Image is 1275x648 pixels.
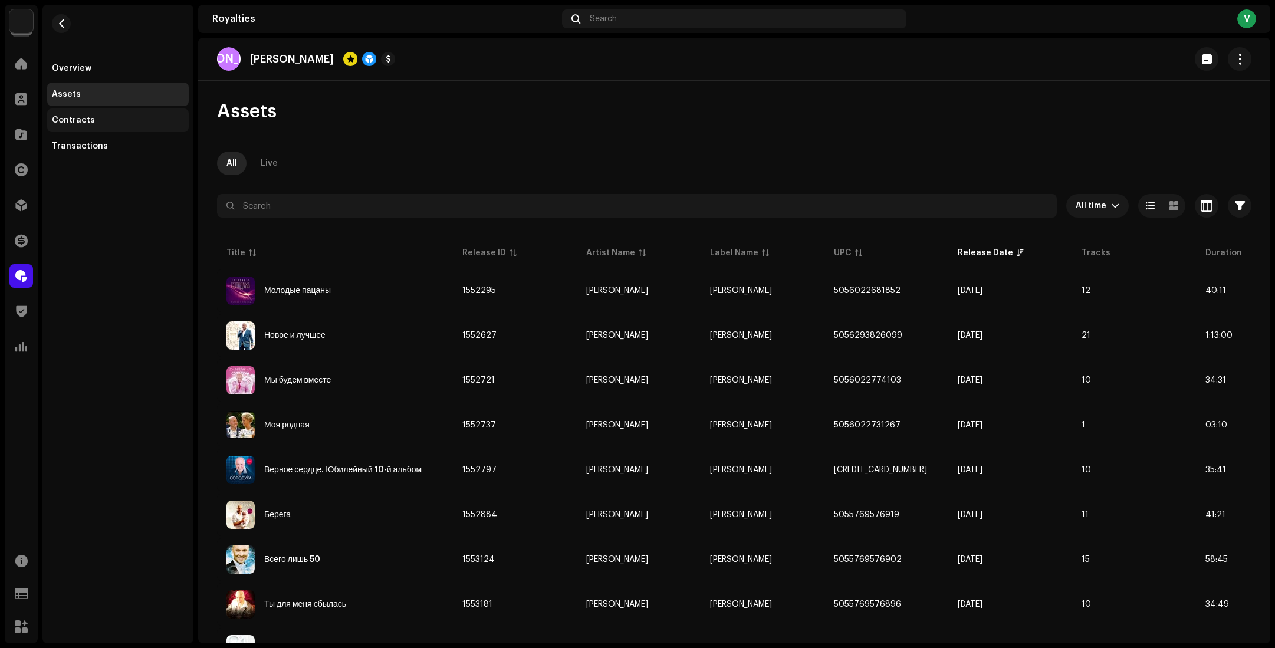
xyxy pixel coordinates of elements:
[264,287,331,295] div: Молодые пацаны
[1205,511,1225,519] span: 41:21
[1082,600,1091,608] span: 10
[226,277,255,305] img: 1db28c6d-f95f-4000-8902-bbeb66fa7a31
[586,511,691,519] span: Александр Солодуха
[1082,555,1090,564] span: 15
[834,600,901,608] span: 5055769576896
[586,555,691,564] span: Александр Солодуха
[834,466,927,474] span: 5055769576926
[1076,194,1111,218] span: All time
[250,53,334,65] p: [PERSON_NAME]
[261,152,278,175] div: Live
[264,555,320,564] div: Всего лишь 50
[1111,194,1119,218] div: dropdown trigger
[1205,376,1226,384] span: 34:31
[586,376,691,384] span: Александр Солодуха
[264,466,422,474] div: Верное сердце. Юбилейный 10-й альбом
[958,421,982,429] span: Apr 29, 2016
[586,247,635,259] div: Artist Name
[212,14,557,24] div: Royalties
[47,57,189,80] re-m-nav-item: Overview
[586,421,648,429] div: [PERSON_NAME]
[834,421,901,429] span: 5056022731267
[958,247,1013,259] div: Release Date
[710,421,772,429] span: Александр Солодуха
[834,376,901,384] span: 5056022774103
[226,411,255,439] img: 1449c2bd-7b35-4edf-9796-ad1ece6dc0d9
[1082,287,1090,295] span: 12
[217,100,277,123] span: Assets
[586,466,691,474] span: Александр Солодуха
[710,247,758,259] div: Label Name
[710,287,772,295] span: Александр Солодуха
[52,116,95,125] div: Contracts
[264,331,326,340] div: Новое и лучшее
[217,47,241,71] div: [PERSON_NAME]
[710,466,772,474] span: Александр Солодуха
[226,366,255,394] img: 867e819a-db6a-444b-bff8-aaf3c5af6a9b
[462,555,495,564] span: 1553124
[226,321,255,350] img: ca217a7e-7b56-4606-83ec-5ffca3b79c90
[710,600,772,608] span: Александр Солодуха
[1205,421,1227,429] span: 03:10
[47,108,189,132] re-m-nav-item: Contracts
[958,555,982,564] span: Feb 16, 2015
[1082,376,1091,384] span: 10
[52,64,91,73] div: Overview
[1082,421,1085,429] span: 1
[590,14,617,24] span: Search
[958,466,982,474] span: Feb 17, 2015
[710,511,772,519] span: Александр Солодуха
[958,511,982,519] span: Feb 16, 2015
[226,590,255,619] img: fc13dd5b-6c57-4613-a3e7-b988994f19fa
[586,287,648,295] div: [PERSON_NAME]
[834,287,901,295] span: 5056022681852
[264,376,331,384] div: Мы будем вместе
[462,511,497,519] span: 1552884
[9,9,33,33] img: 4f352ab7-c6b2-4ec4-b97a-09ea22bd155f
[958,600,982,608] span: Feb 16, 2015
[958,287,982,295] span: Oct 11, 2020
[710,331,772,340] span: Александр Солодуха
[834,331,902,340] span: 5056293826099
[834,555,902,564] span: 5055769576902
[1082,511,1089,519] span: 11
[586,600,691,608] span: Александр Солодуха
[586,376,648,384] div: [PERSON_NAME]
[1205,555,1228,564] span: 58:45
[1205,600,1229,608] span: 34:49
[1205,466,1226,474] span: 35:41
[52,142,108,151] div: Transactions
[1205,331,1233,340] span: 1:13:00
[710,555,772,564] span: Александр Солодуха
[264,421,310,429] div: Моя родная
[462,466,497,474] span: 1552797
[958,376,982,384] span: Jan 26, 2017
[462,247,506,259] div: Release ID
[586,555,648,564] div: [PERSON_NAME]
[586,511,648,519] div: [PERSON_NAME]
[47,83,189,106] re-m-nav-item: Assets
[958,331,982,340] span: Feb 20, 2019
[834,247,852,259] div: UPC
[586,331,648,340] div: [PERSON_NAME]
[586,421,691,429] span: Александр Солодуха
[586,466,648,474] div: [PERSON_NAME]
[226,501,255,529] img: 82c4291a-112b-48bc-bd39-b990be9d71d7
[586,331,691,340] span: Александр Солодуха
[586,600,648,608] div: [PERSON_NAME]
[462,287,496,295] span: 1552295
[217,194,1057,218] input: Search
[226,456,255,484] img: cabf1715-d8f2-4d55-973f-d292b612843d
[264,511,291,519] div: Берега
[462,331,497,340] span: 1552627
[226,152,237,175] div: All
[462,421,496,429] span: 1552737
[1205,287,1226,295] span: 40:11
[226,545,255,574] img: 9f29569f-5866-4ab5-b2c3-90eabfe02409
[52,90,81,99] div: Assets
[1082,331,1090,340] span: 21
[462,600,492,608] span: 1553181
[710,376,772,384] span: Александр Солодуха
[264,600,346,608] div: Ты для меня сбылась
[47,134,189,158] re-m-nav-item: Transactions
